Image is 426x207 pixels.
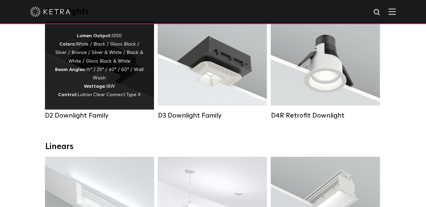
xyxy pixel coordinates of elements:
[158,22,267,120] a: D3 Downlight Family Lumen Output:700 / 900 / 1100Colors:White / Black / Silver / Bronze / Paintab...
[271,112,380,120] div: D4R Retrofit Downlight
[58,92,77,97] strong: Control:
[55,32,144,99] div: 1200 White / Black / Gloss Black / Silver / Bronze / Silver & White / Black & White / Gloss Black...
[45,22,154,120] a: D2 Downlight Family Lumen Output:1200Colors:White / Black / Gloss Black / Silver / Bronze / Silve...
[388,8,396,15] img: Hamburger%20Nav.svg
[45,142,381,152] div: Linears
[59,42,76,47] strong: Colors:
[30,7,70,17] img: ketra-logo-2019-white
[45,112,154,120] div: D2 Downlight Family
[158,112,267,120] div: D3 Downlight Family
[271,22,380,120] a: D4R Retrofit Downlight Lumen Output:800Colors:White / BlackBeam Angles:15° / 25° / 40° / 60°Watta...
[55,67,86,72] strong: Beam Angles:
[77,92,141,97] span: Lutron Clear Connect Type X
[84,84,106,89] strong: Wattage:
[373,8,381,17] img: search icon
[77,33,112,38] strong: Lumen Output:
